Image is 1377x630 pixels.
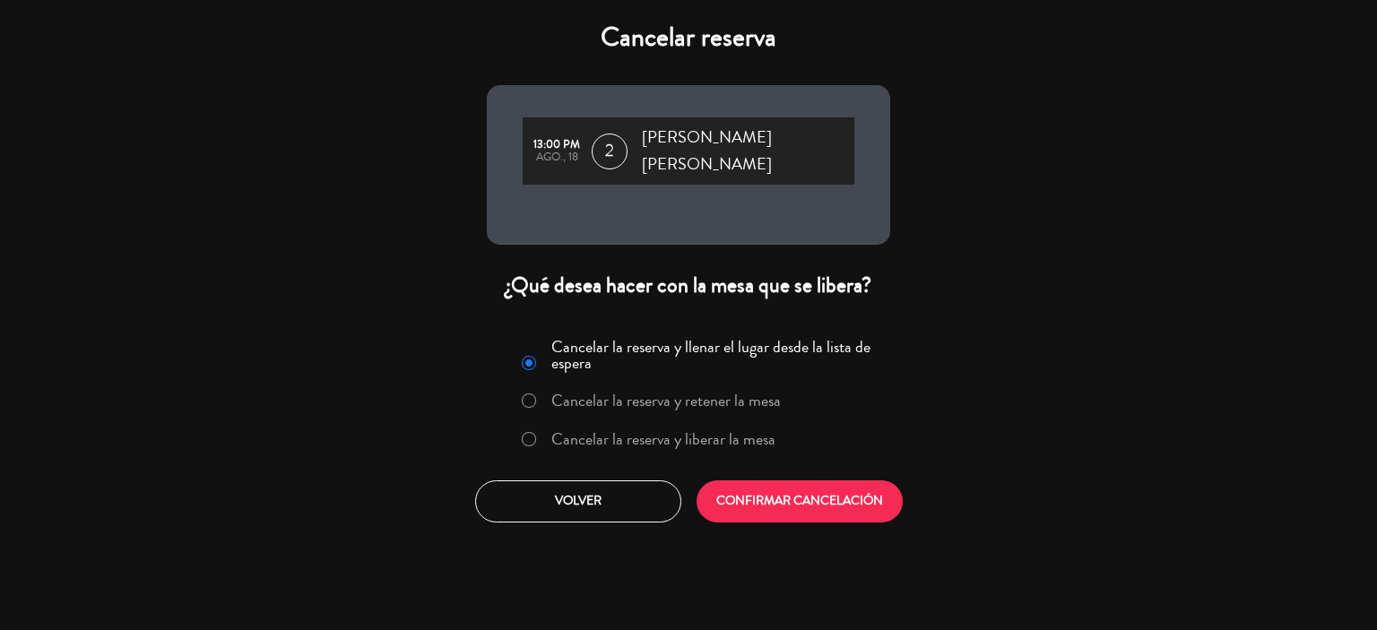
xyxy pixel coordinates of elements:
label: Cancelar la reserva y retener la mesa [551,393,781,409]
label: Cancelar la reserva y liberar la mesa [551,431,775,447]
label: Cancelar la reserva y llenar el lugar desde la lista de espera [551,339,879,371]
div: ago., 18 [532,151,583,164]
span: 2 [592,134,628,169]
button: CONFIRMAR CANCELACIÓN [697,480,903,522]
span: [PERSON_NAME] [PERSON_NAME] [642,125,854,177]
div: ¿Qué desea hacer con la mesa que se libera? [487,272,890,299]
button: Volver [475,480,681,522]
div: 13:00 PM [532,139,583,151]
h4: Cancelar reserva [487,22,890,54]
